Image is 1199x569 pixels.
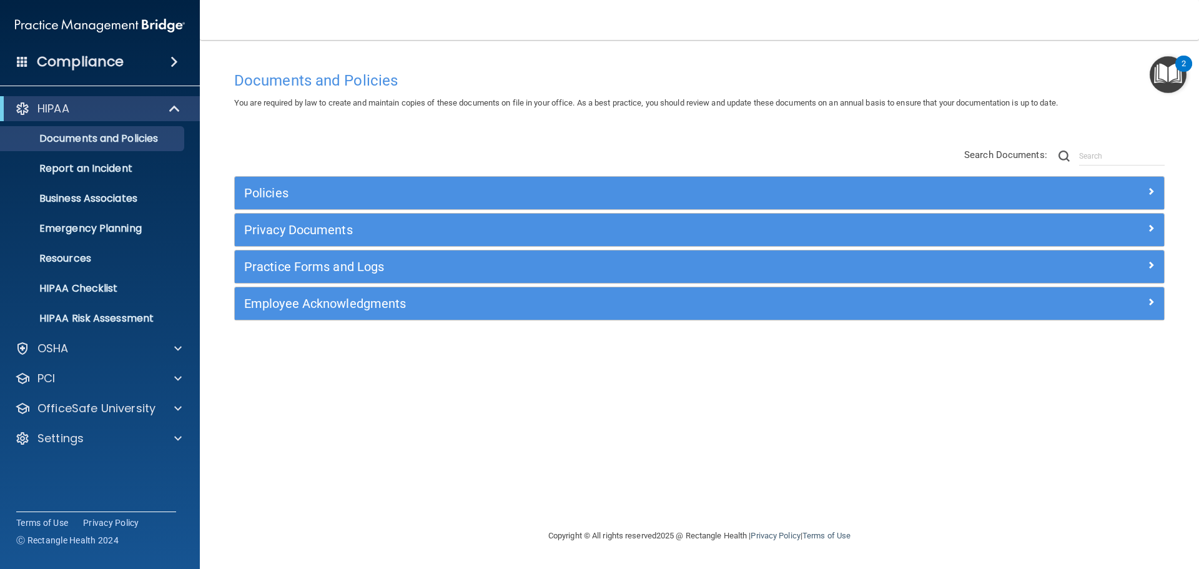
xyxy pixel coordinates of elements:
[244,220,1155,240] a: Privacy Documents
[244,186,922,200] h5: Policies
[15,13,185,38] img: PMB logo
[16,517,68,529] a: Terms of Use
[1150,56,1187,93] button: Open Resource Center, 2 new notifications
[244,294,1155,314] a: Employee Acknowledgments
[15,101,181,116] a: HIPAA
[1182,64,1186,80] div: 2
[16,534,119,547] span: Ⓒ Rectangle Health 2024
[15,431,182,446] a: Settings
[983,480,1184,530] iframe: Drift Widget Chat Controller
[15,371,182,386] a: PCI
[8,162,179,175] p: Report an Incident
[37,53,124,71] h4: Compliance
[15,401,182,416] a: OfficeSafe University
[244,257,1155,277] a: Practice Forms and Logs
[964,149,1047,161] span: Search Documents:
[37,401,155,416] p: OfficeSafe University
[1079,147,1165,166] input: Search
[234,72,1165,89] h4: Documents and Policies
[83,517,139,529] a: Privacy Policy
[37,341,69,356] p: OSHA
[244,260,922,274] h5: Practice Forms and Logs
[8,252,179,265] p: Resources
[802,531,851,540] a: Terms of Use
[244,183,1155,203] a: Policies
[244,297,922,310] h5: Employee Acknowledgments
[37,101,69,116] p: HIPAA
[8,132,179,145] p: Documents and Policies
[8,282,179,295] p: HIPAA Checklist
[471,516,927,556] div: Copyright © All rights reserved 2025 @ Rectangle Health | |
[8,192,179,205] p: Business Associates
[1058,151,1070,162] img: ic-search.3b580494.png
[15,341,182,356] a: OSHA
[234,98,1058,107] span: You are required by law to create and maintain copies of these documents on file in your office. ...
[244,223,922,237] h5: Privacy Documents
[751,531,800,540] a: Privacy Policy
[8,312,179,325] p: HIPAA Risk Assessment
[37,431,84,446] p: Settings
[8,222,179,235] p: Emergency Planning
[37,371,55,386] p: PCI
